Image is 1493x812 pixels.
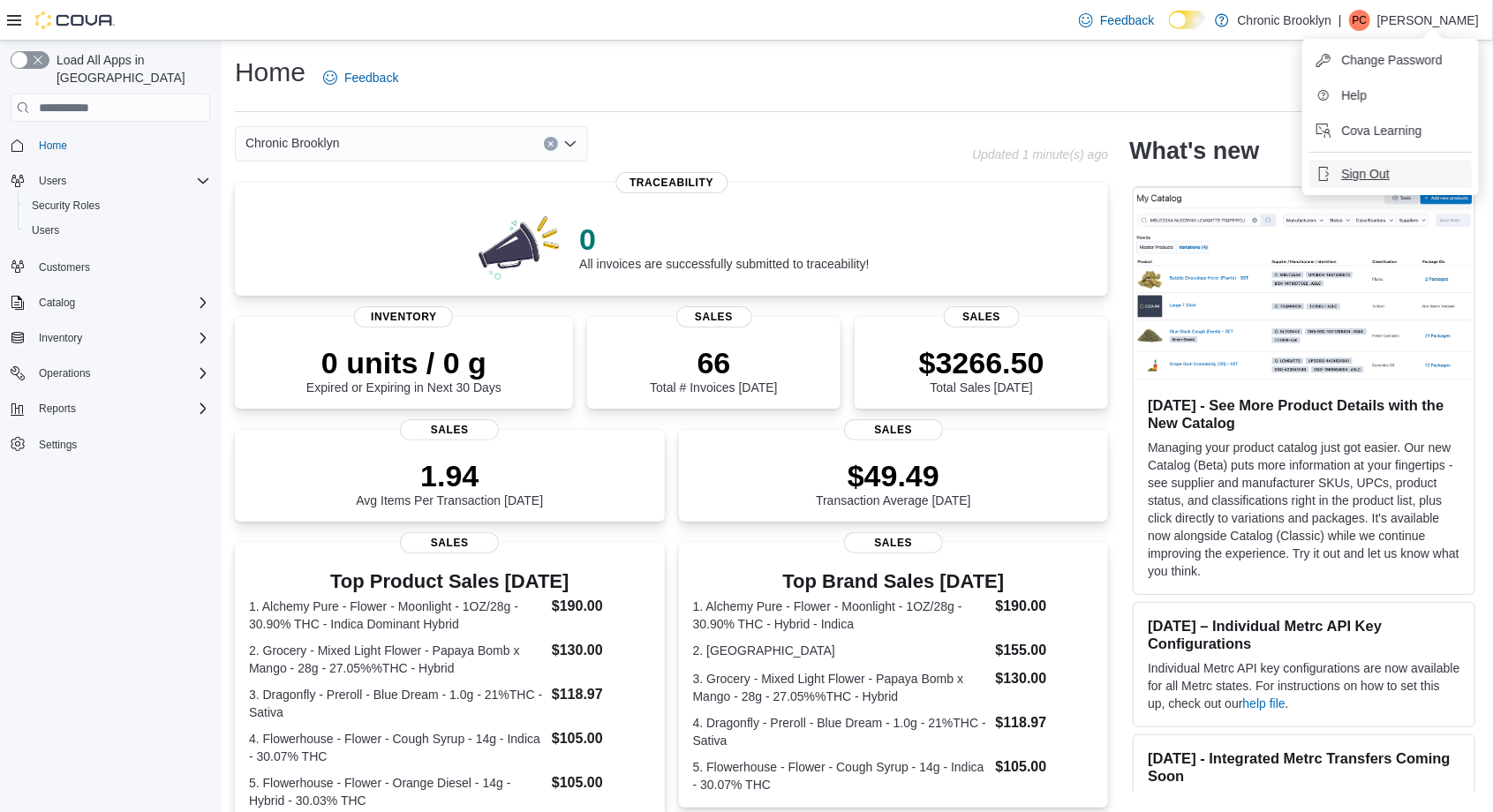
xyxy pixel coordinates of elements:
span: Catalog [32,292,210,313]
span: Feedback [1100,11,1154,29]
span: Settings [39,438,77,452]
span: Sales [675,306,751,327]
dd: $130.00 [552,640,651,661]
p: [PERSON_NAME] [1377,10,1479,31]
div: Expired or Expiring in Next 30 Days [306,345,501,395]
span: Feedback [344,69,398,86]
a: Security Roles [25,195,107,216]
span: Users [39,174,66,188]
a: help file [1243,696,1286,710]
span: Inventory [32,327,210,349]
p: Managing your product catalog just got easier. Our new Catalog (Beta) puts more information at yo... [1148,439,1460,580]
span: Users [25,220,210,241]
button: Catalog [4,290,217,315]
dt: 4. Flowerhouse - Flower - Cough Syrup - 14g - Indica - 30.07% THC [249,730,545,765]
span: Traceability [615,172,728,193]
button: Reports [4,396,217,421]
p: 0 [579,222,869,257]
dd: $118.97 [996,712,1095,733]
h2: What's new [1129,137,1259,165]
span: Load All Apps in [GEOGRAPHIC_DATA] [49,51,210,86]
button: Inventory [32,327,89,349]
input: Dark Mode [1169,11,1206,29]
button: Operations [4,361,217,386]
h3: [DATE] - Integrated Metrc Transfers Coming Soon [1148,749,1460,785]
dd: $155.00 [996,640,1095,661]
span: Operations [39,366,91,380]
p: 66 [650,345,777,380]
div: Total # Invoices [DATE] [650,345,777,395]
p: Updated 1 minute(s) ago [972,147,1108,162]
span: Users [32,223,59,237]
span: Customers [32,255,210,277]
button: Users [32,170,73,192]
span: Users [32,170,210,192]
button: Users [18,218,217,243]
button: Users [4,169,217,193]
nav: Complex example [11,125,210,503]
dt: 1. Alchemy Pure - Flower - Moonlight - 1OZ/28g - 30.90% THC - Indica Dominant Hybrid [249,598,545,633]
button: Cova Learning [1309,117,1472,145]
span: Dark Mode [1169,29,1170,30]
h3: Top Product Sales [DATE] [249,571,651,592]
p: $49.49 [816,458,971,493]
span: PC [1353,10,1368,31]
dt: 3. Dragonfly - Preroll - Blue Dream - 1.0g - 21%THC - Sativa [249,686,545,721]
span: Customers [39,260,90,274]
div: Total Sales [DATE] [919,345,1044,395]
div: Transaction Average [DATE] [816,458,971,507]
span: Help [1341,86,1367,104]
div: All invoices are successfully submitted to traceability! [579,222,869,271]
img: 0 [474,211,566,282]
span: Reports [32,398,210,419]
span: Catalog [39,296,75,310]
p: Individual Metrc API key configurations are now available for all Metrc states. For instructions ... [1148,659,1460,712]
dd: $105.00 [552,728,651,749]
dt: 2. Grocery - Mixed Light Flower - Papaya Bomb x Mango - 28g - 27.05%%THC - Hybrid [249,642,545,677]
button: Inventory [4,326,217,350]
h3: Top Brand Sales [DATE] [693,571,1095,592]
dt: 3. Grocery - Mixed Light Flower - Papaya Bomb x Mango - 28g - 27.05%%THC - Hybrid [693,670,989,705]
span: Inventory [39,331,82,345]
a: Settings [32,434,84,455]
a: Users [25,220,66,241]
dt: 2. [GEOGRAPHIC_DATA] [693,642,989,659]
button: Home [4,132,217,158]
button: Security Roles [18,193,217,218]
p: $3266.50 [919,345,1044,380]
button: Settings [4,432,217,457]
button: Reports [32,398,83,419]
span: Sales [844,532,943,553]
p: Chronic Brooklyn [1238,10,1332,31]
span: Sales [844,419,943,440]
dt: 5. Flowerhouse - Flower - Cough Syrup - 14g - Indica - 30.07% THC [693,758,989,793]
dd: $118.97 [552,684,651,705]
dd: $190.00 [552,596,651,617]
button: Help [1309,81,1472,109]
button: Customers [4,253,217,279]
h1: Home [235,55,305,90]
dd: $105.00 [552,772,651,793]
a: Feedback [1072,3,1161,38]
span: Sign Out [1341,165,1389,183]
div: Avg Items Per Transaction [DATE] [356,458,543,507]
dd: $130.00 [996,668,1095,689]
img: Cova [35,11,115,29]
button: Change Password [1309,46,1472,74]
button: Catalog [32,292,82,313]
a: Home [32,135,74,156]
a: Feedback [316,60,405,95]
span: Change Password [1341,51,1442,69]
button: Operations [32,363,98,384]
p: | [1338,10,1342,31]
span: Sales [400,532,499,553]
a: Customers [32,257,97,278]
span: Inventory [354,306,453,327]
span: Security Roles [32,199,100,213]
dt: 5. Flowerhouse - Flower - Orange Diesel - 14g - Hybrid - 30.03% THC [249,774,545,809]
button: Open list of options [563,137,577,151]
span: Sales [400,419,499,440]
span: Reports [39,402,76,416]
span: Chronic Brooklyn [245,132,340,154]
p: 1.94 [356,458,543,493]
